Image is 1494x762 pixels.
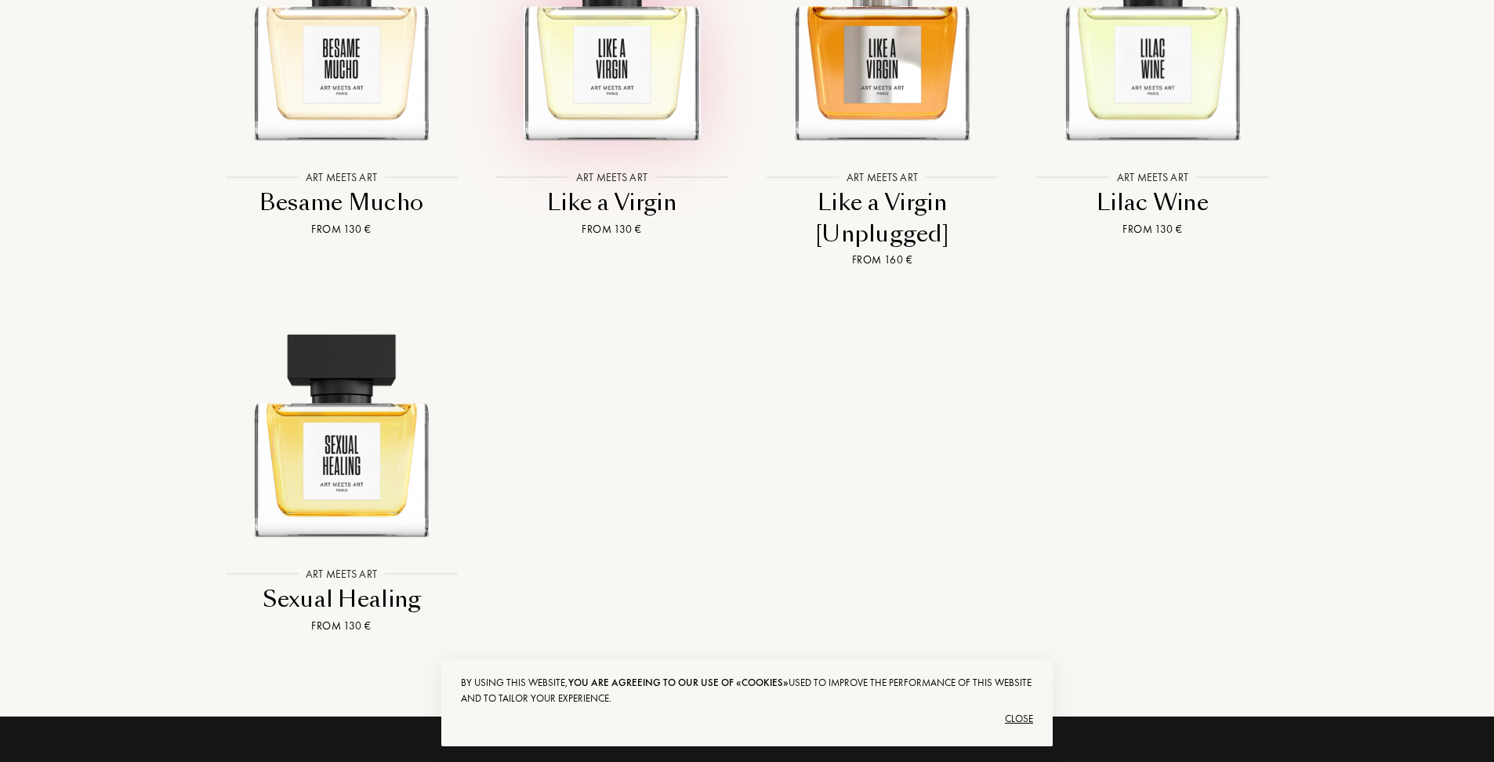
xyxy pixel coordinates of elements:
span: you are agreeing to our use of «cookies» [568,676,789,689]
div: Art Meets Art [298,169,385,185]
div: Lilac Wine [1024,187,1282,218]
div: From 130 € [212,221,470,238]
div: Like a Virgin [483,187,741,218]
div: From 160 € [753,252,1011,268]
div: From 130 € [1024,221,1282,238]
img: Sexual Healing Art Meets Art [219,305,463,549]
div: Like a Virgin [Unplugged] [753,187,1011,249]
a: Sexual Healing Art Meets ArtArt Meets ArtSexual HealingFrom 130 € [206,288,477,654]
div: Art Meets Art [839,169,926,185]
div: Sexual Healing [212,584,470,615]
div: Art Meets Art [1109,169,1196,185]
div: Besame Mucho [212,187,470,218]
div: Art Meets Art [298,565,385,582]
div: Art Meets Art [568,169,655,185]
div: From 130 € [212,618,470,634]
div: From 130 € [483,221,741,238]
div: Close [461,706,1033,731]
div: By using this website, used to improve the performance of this website and to tailor your experie... [461,675,1033,706]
